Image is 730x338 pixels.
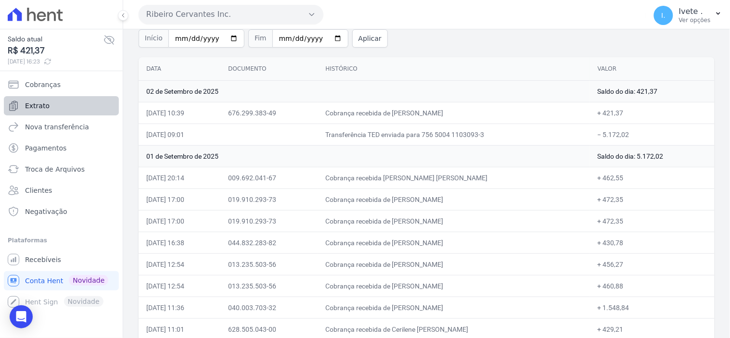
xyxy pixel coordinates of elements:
td: [DATE] 11:36 [139,297,220,318]
span: Pagamentos [25,143,66,153]
span: Negativação [25,207,67,216]
span: R$ 421,37 [8,44,103,57]
span: Nova transferência [25,122,89,132]
a: Recebíveis [4,250,119,269]
span: Fim [248,29,272,48]
button: I. Ivete . Ver opções [646,2,730,29]
a: Conta Hent Novidade [4,271,119,290]
td: + 1.548,84 [590,297,715,318]
td: 009.692.041-67 [220,167,318,188]
span: Cobranças [25,80,61,89]
td: Transferência TED enviada para 756 5004 1103093-3 [318,124,590,145]
div: Plataformas [8,235,115,246]
p: Ver opções [679,16,711,24]
p: Ivete . [679,7,711,16]
td: Cobrança recebida de [PERSON_NAME] [318,102,590,124]
td: Cobrança recebida de [PERSON_NAME] [318,253,590,275]
th: Histórico [318,57,590,81]
td: Saldo do dia: 5.172,02 [590,145,715,167]
td: [DATE] 17:00 [139,188,220,210]
span: Troca de Arquivos [25,164,85,174]
button: Ribeiro Cervantes Inc. [139,5,323,24]
td: Saldo do dia: 421,37 [590,80,715,102]
td: + 430,78 [590,232,715,253]
td: 01 de Setembro de 2025 [139,145,590,167]
td: Cobrança recebida [PERSON_NAME] [PERSON_NAME] [318,167,590,188]
span: Novidade [69,275,108,286]
td: Cobrança recebida de [PERSON_NAME] [318,210,590,232]
th: Documento [220,57,318,81]
td: 019.910.293-73 [220,210,318,232]
td: [DATE] 10:39 [139,102,220,124]
a: Troca de Arquivos [4,160,119,179]
span: [DATE] 16:23 [8,57,103,66]
span: Clientes [25,186,52,195]
span: Início [139,29,168,48]
td: 02 de Setembro de 2025 [139,80,590,102]
span: Recebíveis [25,255,61,264]
td: 013.235.503-56 [220,253,318,275]
a: Nova transferência [4,117,119,137]
th: Data [139,57,220,81]
a: Clientes [4,181,119,200]
td: 019.910.293-73 [220,188,318,210]
span: Extrato [25,101,50,111]
td: 676.299.383-49 [220,102,318,124]
td: − 5.172,02 [590,124,715,145]
td: Cobrança recebida de [PERSON_NAME] [318,188,590,210]
td: [DATE] 16:38 [139,232,220,253]
td: Cobrança recebida de [PERSON_NAME] [318,232,590,253]
td: Cobrança recebida de [PERSON_NAME] [318,297,590,318]
td: + 472,35 [590,188,715,210]
td: + 456,27 [590,253,715,275]
span: I. [662,12,666,19]
td: [DATE] 17:00 [139,210,220,232]
td: 044.832.283-82 [220,232,318,253]
span: Conta Hent [25,276,63,286]
a: Negativação [4,202,119,221]
td: + 462,55 [590,167,715,188]
td: 040.003.703-32 [220,297,318,318]
td: [DATE] 12:54 [139,253,220,275]
td: + 472,35 [590,210,715,232]
td: Cobrança recebida de [PERSON_NAME] [318,275,590,297]
td: + 421,37 [590,102,715,124]
td: + 460,88 [590,275,715,297]
a: Pagamentos [4,138,119,158]
td: [DATE] 20:14 [139,167,220,188]
td: [DATE] 12:54 [139,275,220,297]
nav: Sidebar [8,75,115,312]
td: [DATE] 09:01 [139,124,220,145]
th: Valor [590,57,715,81]
div: Open Intercom Messenger [10,305,33,328]
button: Aplicar [352,29,388,48]
a: Cobranças [4,75,119,94]
td: 013.235.503-56 [220,275,318,297]
span: Saldo atual [8,34,103,44]
a: Extrato [4,96,119,115]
